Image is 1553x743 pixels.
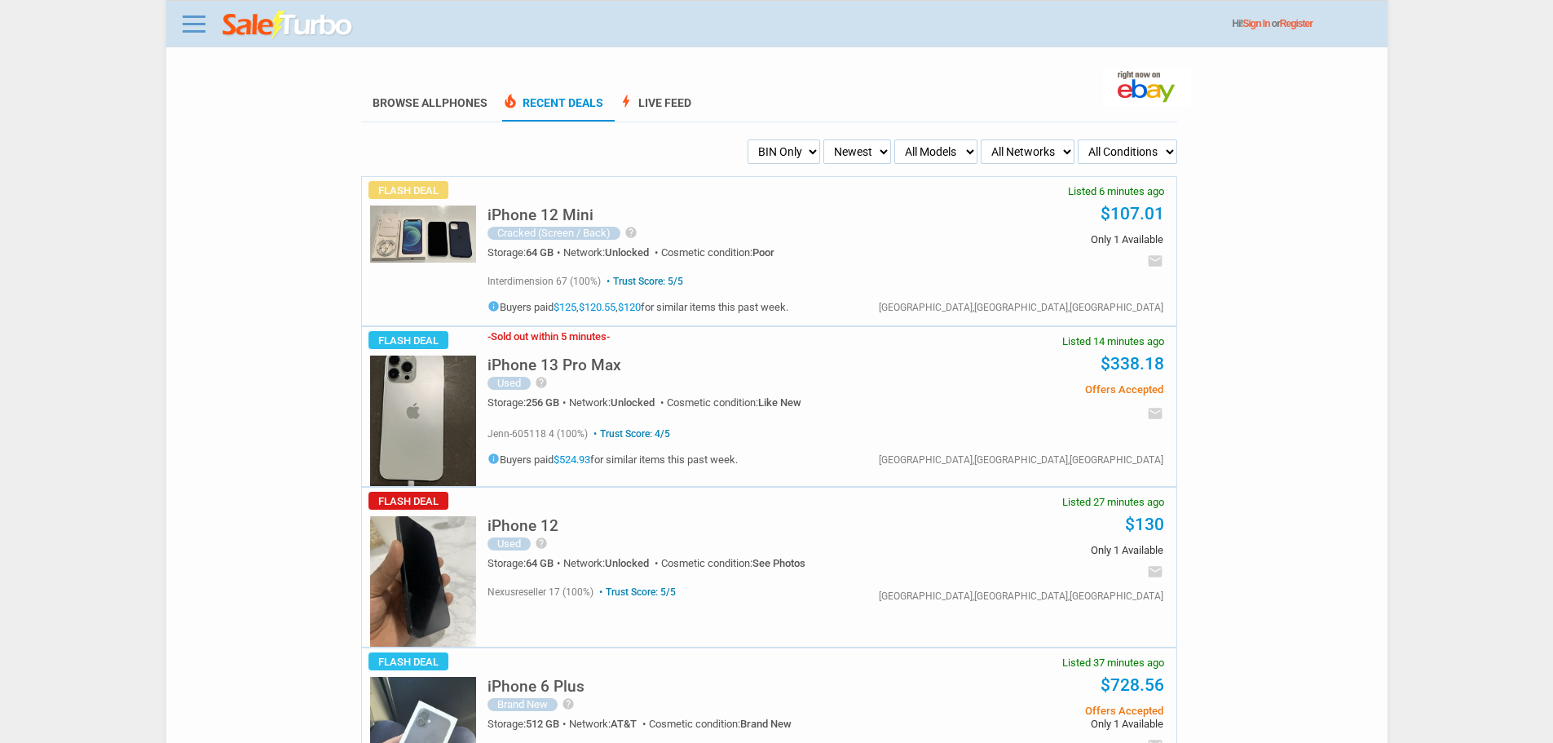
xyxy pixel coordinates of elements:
[618,301,641,313] a: $120
[488,330,491,343] span: -
[1062,657,1164,668] span: Listed 37 minutes ago
[603,276,683,287] span: Trust Score: 5/5
[535,376,548,389] i: help
[526,396,559,409] span: 256 GB
[1101,204,1164,223] a: $107.01
[562,697,575,710] i: help
[488,300,788,312] h5: Buyers paid , , for similar items this past week.
[488,247,563,258] div: Storage:
[1101,354,1164,374] a: $338.18
[368,331,448,349] span: Flash Deal
[1280,18,1313,29] a: Register
[879,455,1163,465] div: [GEOGRAPHIC_DATA],[GEOGRAPHIC_DATA],[GEOGRAPHIC_DATA]
[917,234,1163,245] span: Only 1 Available
[535,537,548,550] i: help
[917,705,1163,716] span: Offers Accepted
[563,558,661,568] div: Network:
[488,207,593,223] h5: iPhone 12 Mini
[1101,675,1164,695] a: $728.56
[488,586,593,598] span: nexusreseller 17 (100%)
[1147,405,1163,422] i: email
[740,718,792,730] span: Brand New
[563,247,661,258] div: Network:
[554,453,590,466] a: $524.93
[488,719,569,729] div: Storage:
[1147,564,1163,580] i: email
[1147,253,1163,269] i: email
[607,330,610,343] span: -
[488,377,531,390] div: Used
[917,719,1163,729] span: Only 1 Available
[442,96,488,109] span: Phones
[596,586,676,598] span: Trust Score: 5/5
[590,428,670,440] span: Trust Score: 4/5
[368,652,448,670] span: Flash Deal
[752,557,805,569] span: See Photos
[758,396,801,409] span: Like New
[488,521,558,533] a: iPhone 12
[488,453,500,465] i: info
[370,356,476,486] img: s-l225.jpg
[1125,515,1164,534] a: $130
[1233,18,1243,29] span: Hi!
[879,303,1163,312] div: [GEOGRAPHIC_DATA],[GEOGRAPHIC_DATA],[GEOGRAPHIC_DATA]
[661,247,774,258] div: Cosmetic condition:
[1062,336,1164,347] span: Listed 14 minutes ago
[624,226,638,239] i: help
[605,246,649,259] span: Unlocked
[368,181,448,199] span: Flash Deal
[1062,497,1164,507] span: Listed 27 minutes ago
[649,719,792,729] div: Cosmetic condition:
[554,301,576,313] a: $125
[488,682,585,694] a: iPhone 6 Plus
[879,591,1163,601] div: [GEOGRAPHIC_DATA],[GEOGRAPHIC_DATA],[GEOGRAPHIC_DATA]
[488,357,621,373] h5: iPhone 13 Pro Max
[605,557,649,569] span: Unlocked
[752,246,774,259] span: Poor
[569,719,649,729] div: Network:
[526,718,559,730] span: 512 GB
[1243,18,1270,29] a: Sign In
[488,227,620,240] div: Cracked (Screen / Back)
[1068,186,1164,197] span: Listed 6 minutes ago
[569,397,667,408] div: Network:
[618,93,634,109] span: bolt
[370,516,476,647] img: s-l225.jpg
[526,246,554,259] span: 64 GB
[611,718,637,730] span: AT&T
[488,428,588,440] span: jenn-605118 4 (100%)
[488,397,569,408] div: Storage:
[502,96,603,122] a: local_fire_departmentRecent Deals
[488,558,563,568] div: Storage:
[611,396,655,409] span: Unlocked
[488,300,500,312] i: info
[917,545,1163,555] span: Only 1 Available
[579,301,615,313] a: $120.55
[373,96,488,109] a: Browse AllPhones
[917,384,1163,395] span: Offers Accepted
[488,679,585,694] h5: iPhone 6 Plus
[661,558,805,568] div: Cosmetic condition:
[618,96,691,122] a: boltLive Feed
[488,537,531,551] div: Used
[488,518,558,533] h5: iPhone 12
[370,206,476,263] img: s-l225.jpg
[488,276,601,287] span: interdimension 67 (100%)
[1272,18,1313,29] span: or
[488,331,610,342] h3: Sold out within 5 minutes
[488,360,621,373] a: iPhone 13 Pro Max
[488,698,558,711] div: Brand New
[368,492,448,510] span: Flash Deal
[526,557,554,569] span: 64 GB
[667,397,801,408] div: Cosmetic condition:
[223,11,354,40] img: saleturbo.com - Online Deals and Discount Coupons
[502,93,518,109] span: local_fire_department
[488,210,593,223] a: iPhone 12 Mini
[488,453,738,465] h5: Buyers paid for similar items this past week.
